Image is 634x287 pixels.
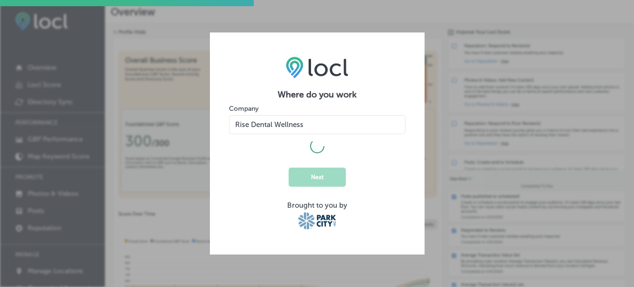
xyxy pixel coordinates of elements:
label: Company [229,105,259,113]
button: Next [289,168,346,187]
h2: Where do you work [229,89,405,100]
img: Park City [298,213,336,229]
img: LOCL logo [286,56,348,78]
div: Brought to you by [229,201,405,210]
